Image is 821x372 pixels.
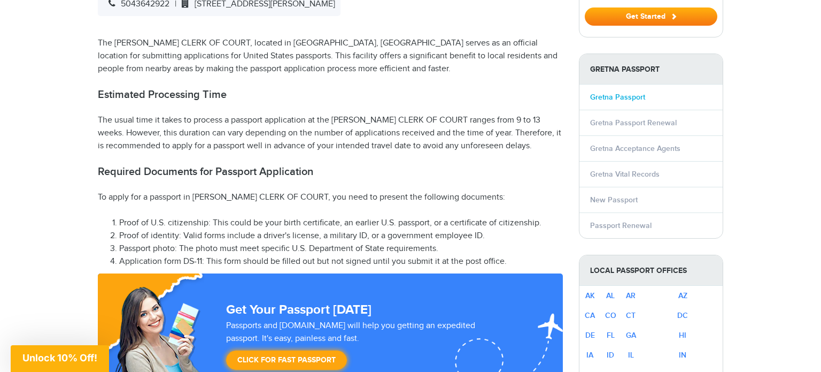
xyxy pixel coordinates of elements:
a: AL [606,291,615,300]
a: AZ [678,291,687,300]
a: AK [585,291,595,300]
a: Passport Renewal [590,221,652,230]
button: Get Started [585,7,717,26]
a: ID [607,351,614,360]
a: DE [585,331,595,340]
a: GA [626,331,636,340]
p: The [PERSON_NAME] CLERK OF COURT, located in [GEOGRAPHIC_DATA], [GEOGRAPHIC_DATA] serves as an of... [98,37,563,75]
a: CA [585,311,595,320]
strong: Local Passport Offices [579,255,723,286]
a: FL [607,331,615,340]
a: IA [586,351,593,360]
a: Gretna Vital Records [590,170,660,179]
strong: Get Your Passport [DATE] [226,302,371,317]
a: Gretna Passport [590,93,645,102]
span: Unlock 10% Off! [22,352,97,363]
a: CO [605,311,616,320]
li: Passport photo: The photo must meet specific U.S. Department of State requirements. [119,242,563,255]
li: Proof of identity: Valid forms include a driver's license, a military ID, or a government employe... [119,230,563,242]
a: IN [679,351,686,360]
strong: Gretna Passport [579,54,723,85]
a: Click for Fast Passport [226,351,347,370]
a: DC [677,311,688,320]
li: Proof of U.S. citizenship: This could be your birth certificate, an earlier U.S. passport, or a c... [119,217,563,230]
a: Gretna Passport Renewal [590,118,677,127]
a: CT [626,311,636,320]
h2: Estimated Processing Time [98,88,563,101]
a: IL [628,351,634,360]
a: AR [626,291,636,300]
a: New Passport [590,195,638,204]
div: Unlock 10% Off! [11,345,109,372]
a: Get Started [585,12,717,20]
p: The usual time it takes to process a passport application at the [PERSON_NAME] CLERK OF COURT ran... [98,114,563,153]
a: Gretna Acceptance Agents [590,144,680,153]
li: Application form DS-11: This form should be filled out but not signed until you submit it at the ... [119,255,563,268]
p: To apply for a passport in [PERSON_NAME] CLERK OF COURT, you need to present the following docume... [98,191,563,204]
a: HI [679,331,686,340]
h2: Required Documents for Passport Application [98,165,563,178]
